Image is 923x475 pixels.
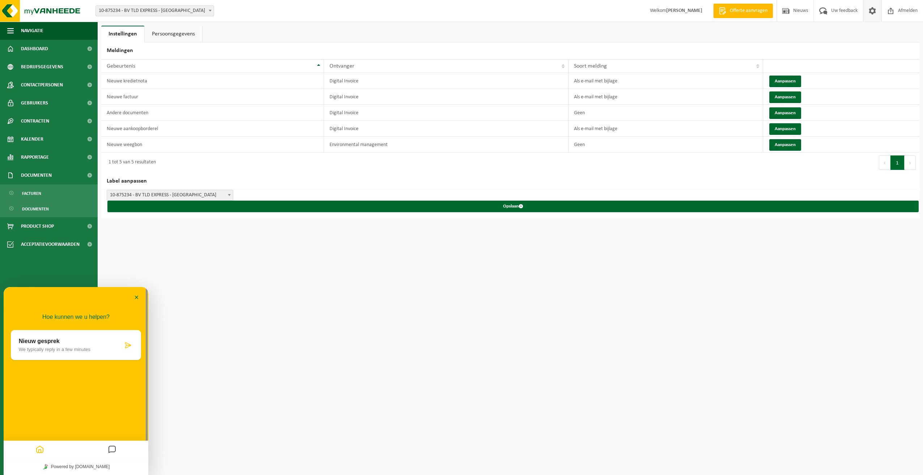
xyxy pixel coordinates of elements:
[21,76,63,94] span: Contactpersonen
[21,22,43,40] span: Navigatie
[574,63,607,69] span: Soort melding
[324,89,569,105] td: Digital Invoice
[21,235,80,253] span: Acceptatievoorwaarden
[21,217,54,235] span: Product Shop
[569,137,763,153] td: Geen
[145,26,202,42] a: Persoonsgegevens
[569,105,763,121] td: Geen
[21,112,49,130] span: Contracten
[324,137,569,153] td: Environmental management
[105,156,156,169] div: 1 tot 5 van 5 resultaten
[324,73,569,89] td: Digital Invoice
[95,5,214,16] span: 10-875234 - BV TLD EXPRESS - ROOSDAAL
[96,6,214,16] span: 10-875234 - BV TLD EXPRESS - ROOSDAAL
[569,73,763,89] td: Als e-mail met bijlage
[101,173,919,190] h2: Label aanpassen
[22,202,49,216] span: Documenten
[324,105,569,121] td: Digital Invoice
[4,287,148,475] iframe: chat widget
[769,107,801,119] button: Aanpassen
[769,139,801,151] button: Aanpassen
[21,58,63,76] span: Bedrijfsgegevens
[101,105,324,121] td: Andere documenten
[21,40,48,58] span: Dashboard
[101,42,919,59] h2: Meldingen
[22,187,41,200] span: Facturen
[666,8,702,13] strong: [PERSON_NAME]
[890,155,905,170] button: 1
[2,186,96,200] a: Facturen
[769,123,801,135] button: Aanpassen
[713,4,773,18] a: Offerte aanvragen
[569,121,763,137] td: Als e-mail met bijlage
[21,130,43,148] span: Kalender
[107,201,919,212] button: Opslaan
[905,155,916,170] button: Next
[769,76,801,87] button: Aanpassen
[101,89,324,105] td: Nieuwe factuur
[329,63,354,69] span: Ontvanger
[569,89,763,105] td: Als e-mail met bijlage
[101,26,144,42] a: Instellingen
[728,7,769,14] span: Offerte aanvragen
[2,202,96,215] a: Documenten
[107,63,135,69] span: Gebeurtenis
[879,155,890,170] button: Previous
[21,148,49,166] span: Rapportage
[324,121,569,137] td: Digital Invoice
[21,166,52,184] span: Documenten
[107,190,233,200] span: 10-875234 - BV TLD EXPRESS - ROOSDAAL
[101,121,324,137] td: Nieuwe aankoopborderel
[107,190,233,201] span: 10-875234 - BV TLD EXPRESS - ROOSDAAL
[21,94,48,112] span: Gebruikers
[769,91,801,103] button: Aanpassen
[101,73,324,89] td: Nieuwe kredietnota
[101,137,324,153] td: Nieuwe weegbon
